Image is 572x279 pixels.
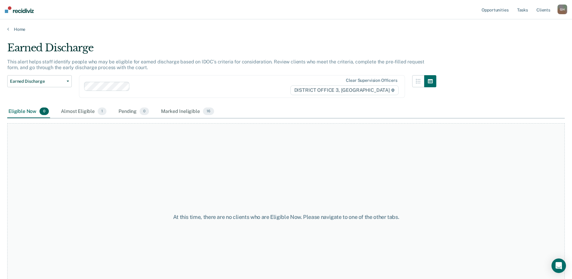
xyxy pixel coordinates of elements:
[7,27,565,32] a: Home
[40,107,49,115] span: 0
[7,75,72,87] button: Earned Discharge
[140,107,149,115] span: 0
[290,85,399,95] span: DISTRICT OFFICE 3, [GEOGRAPHIC_DATA]
[551,258,566,273] div: Open Intercom Messenger
[98,107,106,115] span: 1
[7,105,50,118] div: Eligible Now0
[346,78,397,83] div: Clear supervision officers
[147,214,425,220] div: At this time, there are no clients who are Eligible Now. Please navigate to one of the other tabs.
[5,6,34,13] img: Recidiviz
[10,79,64,84] span: Earned Discharge
[7,59,424,70] p: This alert helps staff identify people who may be eligible for earned discharge based on IDOC’s c...
[203,107,214,115] span: 16
[60,105,108,118] div: Almost Eligible1
[558,5,567,14] div: G H
[7,42,436,59] div: Earned Discharge
[117,105,150,118] div: Pending0
[160,105,215,118] div: Marked Ineligible16
[558,5,567,14] button: GH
